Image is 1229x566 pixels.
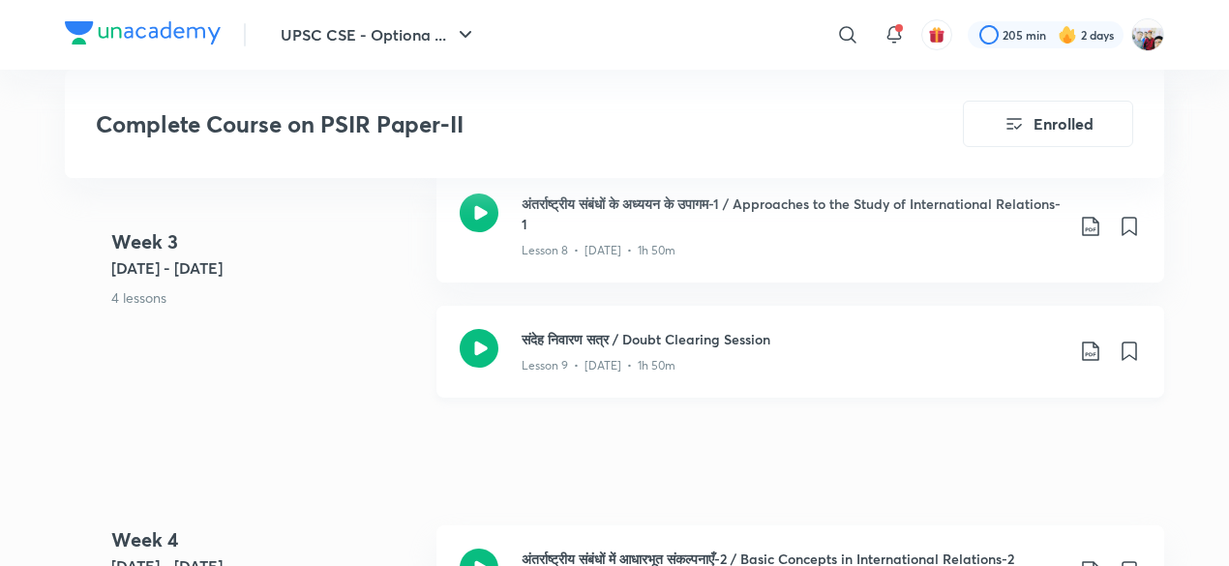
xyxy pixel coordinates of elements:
[522,194,1064,234] h3: अंतर्राष्ट्रीय संबंधों के अध्ययन के उपागम-1 / Approaches to the Study of International Relations-1
[928,26,945,44] img: avatar
[1131,18,1164,51] img: km swarthi
[436,170,1164,306] a: अंतर्राष्ट्रीय संबंधों के अध्ययन के उपागम-1 / Approaches to the Study of International Relations-...
[269,15,489,54] button: UPSC CSE - Optiona ...
[963,101,1133,147] button: Enrolled
[65,21,221,49] a: Company Logo
[111,525,421,554] h4: Week 4
[522,357,675,374] p: Lesson 9 • [DATE] • 1h 50m
[522,329,1064,349] h3: संदेह निवारण सत्र / Doubt Clearing Session
[921,19,952,50] button: avatar
[522,242,675,259] p: Lesson 8 • [DATE] • 1h 50m
[111,227,421,256] h4: Week 3
[96,110,854,138] h3: Complete Course on PSIR Paper-II
[111,287,421,308] p: 4 lessons
[111,256,421,280] h5: [DATE] - [DATE]
[436,306,1164,421] a: संदेह निवारण सत्र / Doubt Clearing SessionLesson 9 • [DATE] • 1h 50m
[1058,25,1077,45] img: streak
[65,21,221,45] img: Company Logo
